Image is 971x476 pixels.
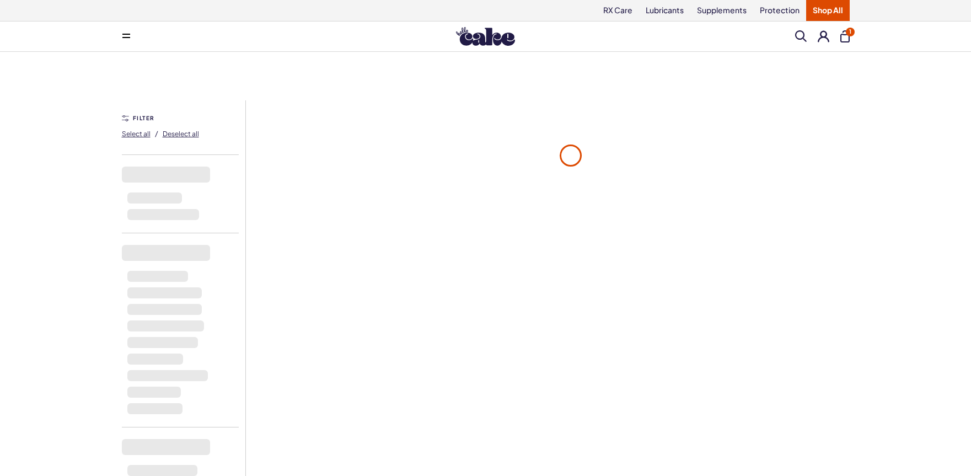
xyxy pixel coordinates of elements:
[163,130,199,138] span: Deselect all
[840,30,850,42] button: 1
[163,125,199,142] button: Deselect all
[122,130,151,138] span: Select all
[122,125,151,142] button: Select all
[456,27,515,46] img: Hello Cake
[155,129,158,138] span: /
[846,28,855,36] span: 1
